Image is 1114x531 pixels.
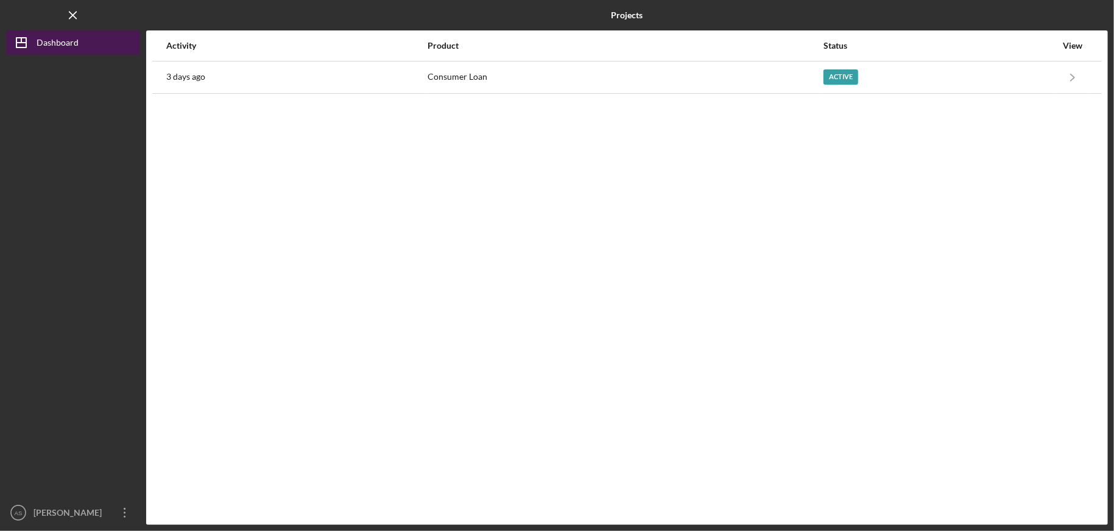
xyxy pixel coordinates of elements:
[166,41,426,51] div: Activity
[1057,41,1088,51] div: View
[37,30,79,58] div: Dashboard
[15,510,23,516] text: AS
[30,501,110,528] div: [PERSON_NAME]
[166,72,205,82] time: 2025-08-26 22:16
[823,41,1056,51] div: Status
[6,501,140,525] button: AS[PERSON_NAME]
[428,41,822,51] div: Product
[823,69,858,85] div: Active
[611,10,643,20] b: Projects
[6,30,140,55] button: Dashboard
[428,62,822,93] div: Consumer Loan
